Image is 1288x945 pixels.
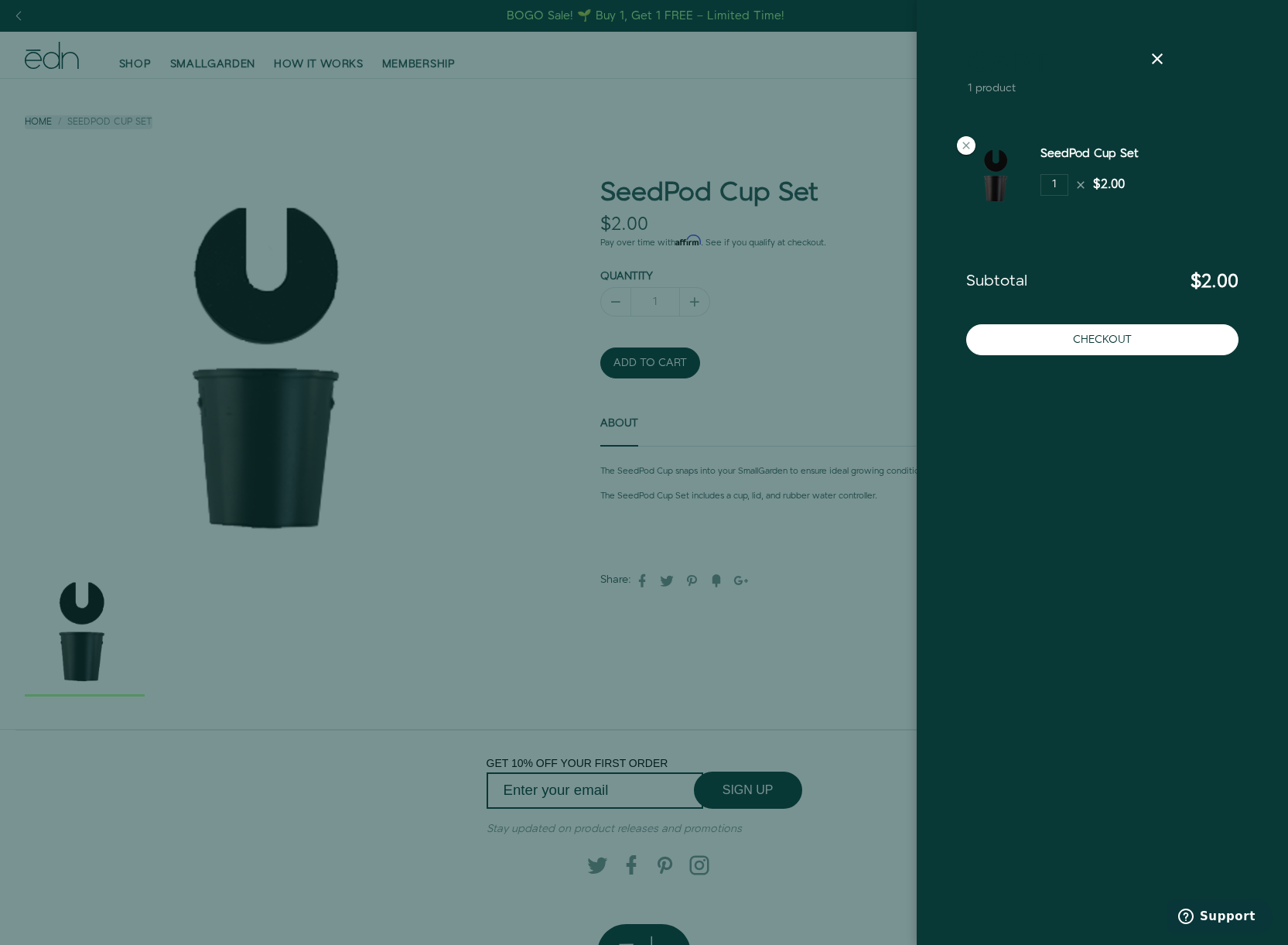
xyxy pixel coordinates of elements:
[966,272,1027,291] span: Subtotal
[968,80,972,96] span: 1
[1040,146,1139,162] a: SeedPod Cup Set
[966,146,1028,207] img: SeedPod Cup Set
[966,324,1238,355] button: Checkout
[975,80,1016,96] span: product
[1093,176,1125,194] div: $2.00
[968,50,1053,77] a: Cart
[1167,899,1273,937] iframe: Opens a widget where you can find more information
[1191,269,1238,295] span: $2.00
